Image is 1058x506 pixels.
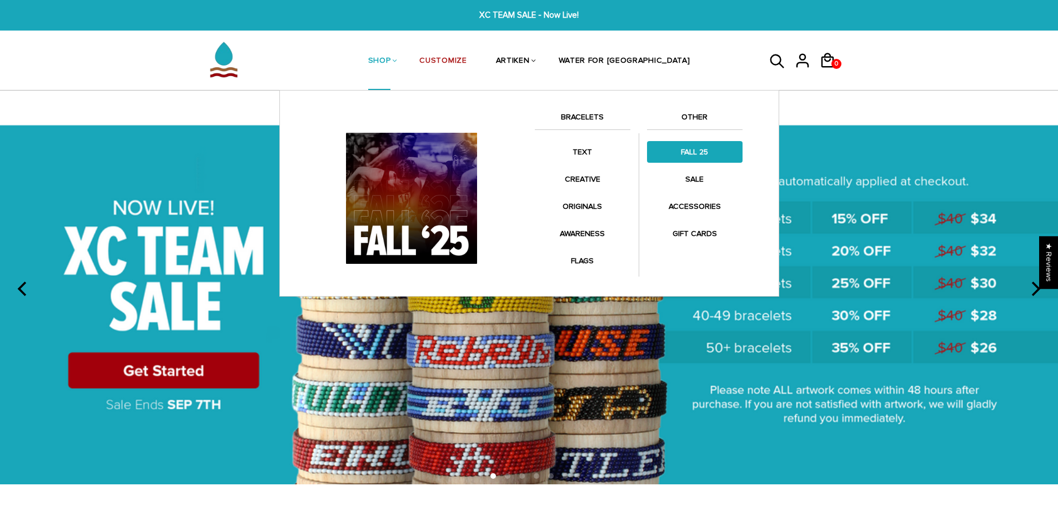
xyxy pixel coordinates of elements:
[559,32,690,91] a: WATER FOR [GEOGRAPHIC_DATA]
[535,250,630,272] a: FLAGS
[535,168,630,190] a: CREATIVE
[535,141,630,163] a: TEXT
[535,196,630,217] a: ORIGINALS
[11,277,36,301] button: previous
[1022,277,1047,301] button: next
[647,223,743,244] a: GIFT CARDS
[368,32,391,91] a: SHOP
[535,111,630,129] a: BRACELETS
[535,223,630,244] a: AWARENESS
[647,196,743,217] a: ACCESSORIES
[832,56,841,72] span: 0
[819,72,844,74] a: 0
[1039,236,1058,289] div: Click to open Judge.me floating reviews tab
[419,32,467,91] a: CUSTOMIZE
[647,141,743,163] a: FALL 25
[647,111,743,129] a: OTHER
[324,9,734,22] span: XC TEAM SALE - Now Live!
[647,168,743,190] a: SALE
[496,32,530,91] a: ARTIKEN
